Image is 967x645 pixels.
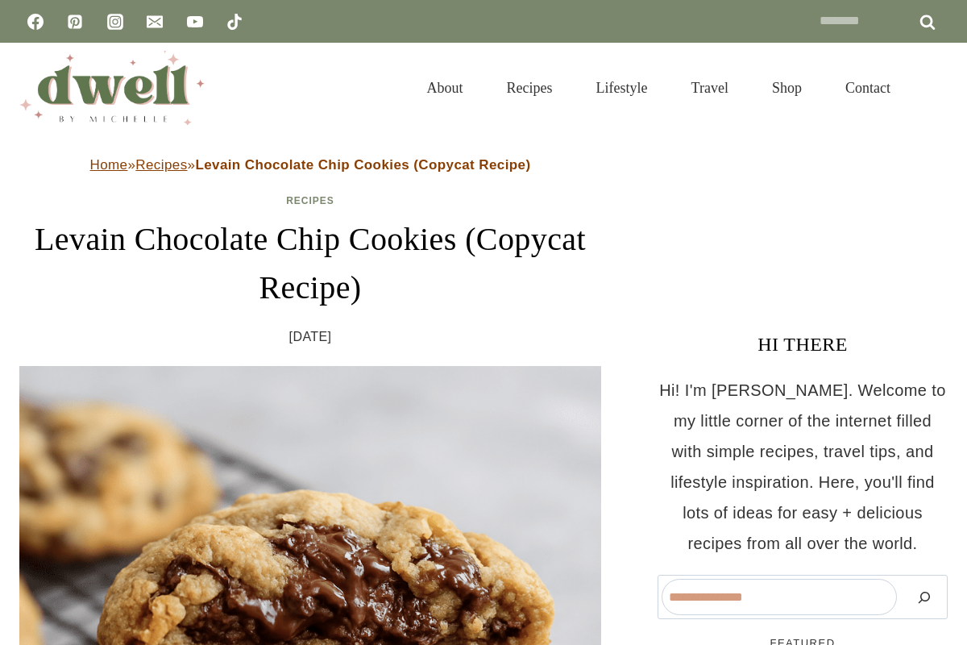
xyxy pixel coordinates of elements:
[405,60,485,116] a: About
[824,60,912,116] a: Contact
[289,325,332,349] time: [DATE]
[920,74,948,102] button: View Search Form
[99,6,131,38] a: Instagram
[670,60,750,116] a: Travel
[195,157,530,173] strong: Levain Chocolate Chip Cookies (Copycat Recipe)
[575,60,670,116] a: Lifestyle
[658,330,948,359] h3: HI THERE
[19,215,601,312] h1: Levain Chocolate Chip Cookies (Copycat Recipe)
[135,157,187,173] a: Recipes
[59,6,91,38] a: Pinterest
[405,60,912,116] nav: Primary Navigation
[658,375,948,559] p: Hi! I'm [PERSON_NAME]. Welcome to my little corner of the internet filled with simple recipes, tr...
[286,195,334,206] a: Recipes
[90,157,128,173] a: Home
[19,51,205,125] img: DWELL by michelle
[485,60,575,116] a: Recipes
[218,6,251,38] a: TikTok
[139,6,171,38] a: Email
[905,579,944,615] button: Search
[90,157,531,173] span: » »
[19,6,52,38] a: Facebook
[750,60,824,116] a: Shop
[179,6,211,38] a: YouTube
